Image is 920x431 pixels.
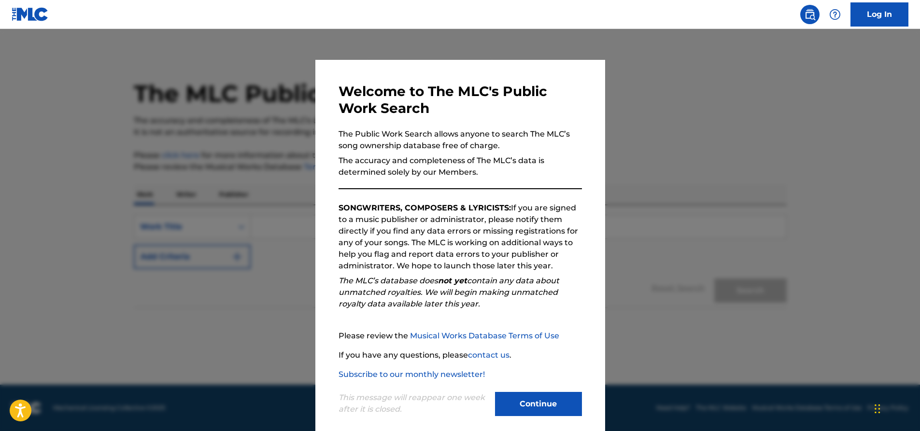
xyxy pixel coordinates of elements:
[339,370,485,379] a: Subscribe to our monthly newsletter!
[339,128,582,152] p: The Public Work Search allows anyone to search The MLC’s song ownership database free of charge.
[850,2,908,27] a: Log In
[339,202,582,272] p: If you are signed to a music publisher or administrator, please notify them directly if you find ...
[875,394,880,423] div: Drag
[825,5,845,24] div: Help
[339,349,582,361] p: If you have any questions, please .
[339,155,582,178] p: The accuracy and completeness of The MLC’s data is determined solely by our Members.
[339,83,582,117] h3: Welcome to The MLC's Public Work Search
[339,203,511,212] strong: SONGWRITERS, COMPOSERS & LYRICISTS:
[339,392,489,415] p: This message will reappear one week after it is closed.
[12,7,49,21] img: MLC Logo
[872,385,920,431] iframe: Chat Widget
[410,331,559,340] a: Musical Works Database Terms of Use
[438,276,467,285] strong: not yet
[804,9,816,20] img: search
[468,350,510,360] a: contact us
[495,392,582,416] button: Continue
[339,330,582,342] p: Please review the
[800,5,820,24] a: Public Search
[829,9,841,20] img: help
[339,276,559,308] em: The MLC’s database does contain any data about unmatched royalties. We will begin making unmatche...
